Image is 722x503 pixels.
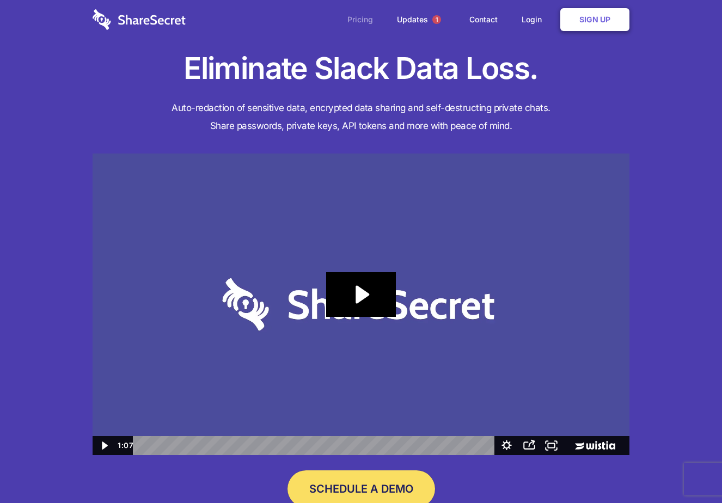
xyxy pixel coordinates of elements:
h4: Auto-redaction of sensitive data, encrypted data sharing and self-destructing private chats. Shar... [93,99,629,135]
img: Sharesecret [93,154,629,456]
a: Wistia Logo -- Learn More [562,436,629,455]
button: Open sharing menu [518,436,540,455]
div: Playbar [141,436,490,455]
button: Show settings menu [495,436,518,455]
button: Fullscreen [540,436,562,455]
a: Contact [458,3,509,36]
a: Login [511,3,558,36]
iframe: Drift Widget Chat Controller [668,449,709,490]
img: logo-wordmark-white-trans-d4663122ce5f474addd5e946df7df03e33cb6a1c49d2221995e7729f52c070b2.svg [93,9,186,30]
button: Play Video: Sharesecret Slack Extension [326,272,396,317]
h1: Eliminate Slack Data Loss. [93,49,629,88]
a: Sign Up [560,8,629,31]
button: Play Video [93,436,115,455]
span: 1 [432,15,441,24]
a: Pricing [336,3,384,36]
